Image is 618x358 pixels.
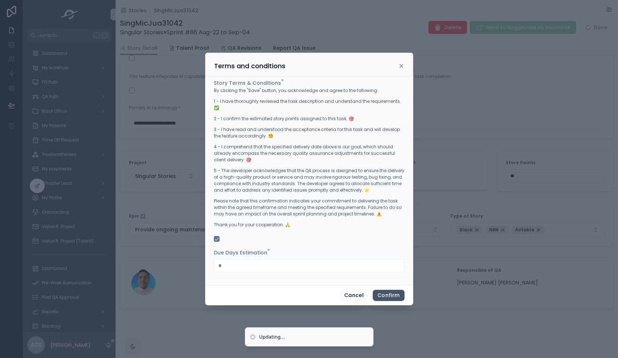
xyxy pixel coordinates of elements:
[214,222,405,228] p: Thank you for your cooperation. 🙏
[214,98,405,111] p: 1 - I have thoroughly reviewed the task description and understand the requirements. ✅
[214,126,405,139] p: 3 - I have read and understood the acceptance criteria for this task and will develop the feature...
[340,290,368,301] button: Cancel
[259,333,285,341] div: Updating...
[214,62,285,70] h3: Terms and conditions
[214,79,281,87] span: Story Terms & Conditions
[214,249,267,256] span: Due Days Estimation
[214,198,405,217] p: Please note that this confirmation indicates your commitment to delivering the task within the ag...
[214,115,405,122] p: 2 - I confirm the estimated story points assigned to this task. 🎯
[214,167,405,193] p: 5 - The developer acknowledges that the QA process is designed to ensure the delivery of a high-q...
[214,144,405,163] p: 4 - I comprehend that the specified delivery date above is our goal, which should already encompa...
[373,290,404,301] button: Confirm
[214,87,405,94] p: By clicking the "Save" button, you acknowledge and agree to the following:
